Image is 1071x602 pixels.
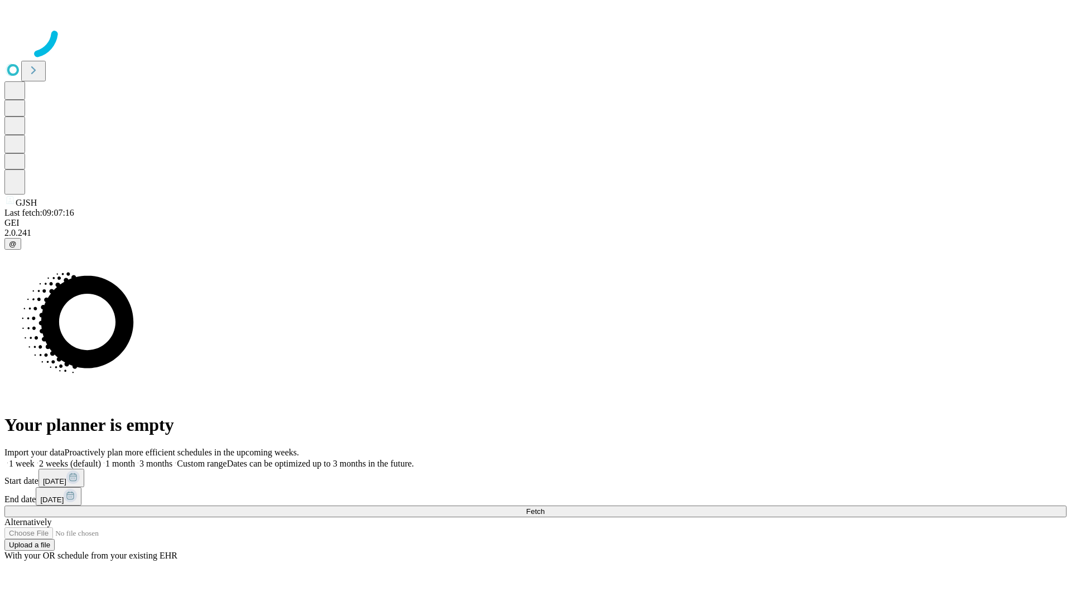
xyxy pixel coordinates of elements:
[65,448,299,457] span: Proactively plan more efficient schedules in the upcoming weeks.
[4,208,74,217] span: Last fetch: 09:07:16
[4,238,21,250] button: @
[40,496,64,504] span: [DATE]
[4,415,1067,435] h1: Your planner is empty
[4,228,1067,238] div: 2.0.241
[4,539,55,551] button: Upload a file
[4,551,177,560] span: With your OR schedule from your existing EHR
[38,469,84,487] button: [DATE]
[9,240,17,248] span: @
[526,507,544,516] span: Fetch
[36,487,81,506] button: [DATE]
[39,459,101,468] span: 2 weeks (default)
[4,218,1067,228] div: GEI
[9,459,35,468] span: 1 week
[227,459,414,468] span: Dates can be optimized up to 3 months in the future.
[43,477,66,486] span: [DATE]
[16,198,37,207] span: GJSH
[4,506,1067,517] button: Fetch
[177,459,226,468] span: Custom range
[4,517,51,527] span: Alternatively
[4,487,1067,506] div: End date
[105,459,135,468] span: 1 month
[139,459,172,468] span: 3 months
[4,469,1067,487] div: Start date
[4,448,65,457] span: Import your data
